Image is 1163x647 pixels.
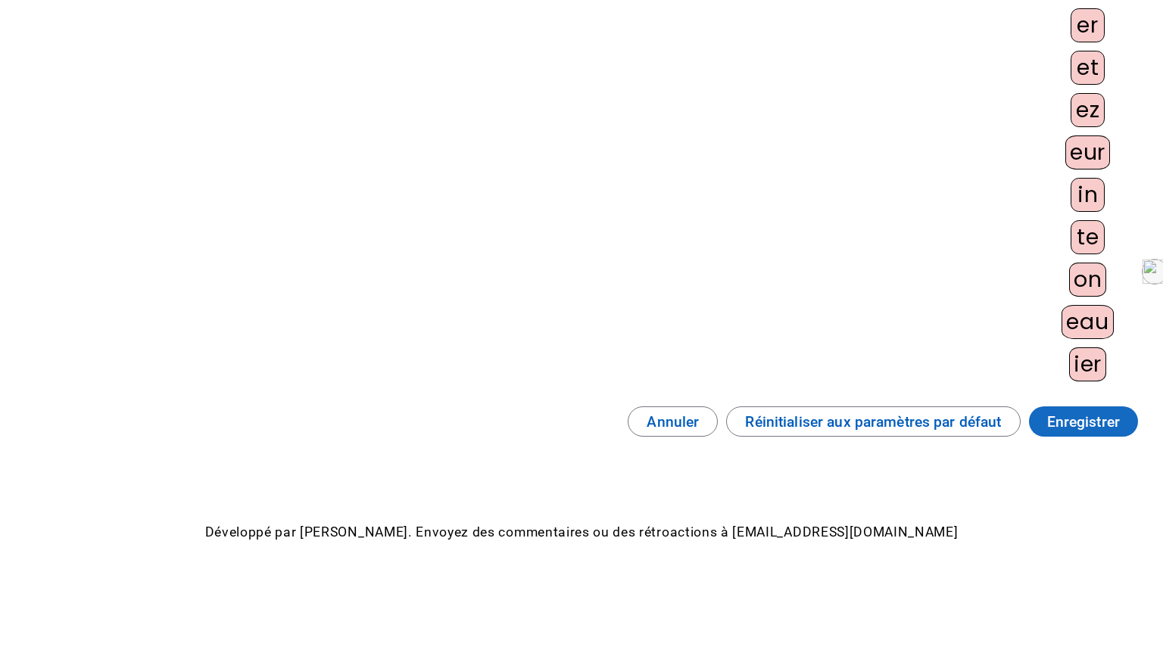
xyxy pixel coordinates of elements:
span: Réinitialiser aux paramètres par défaut [745,409,1001,434]
button: Annuler [628,406,718,437]
div: eur [1065,135,1110,170]
div: er [1071,8,1105,42]
span: Annuler [647,409,699,434]
div: ez [1071,93,1105,127]
div: on [1069,263,1106,297]
div: te [1071,220,1105,254]
button: Enregistrer [1029,406,1138,437]
div: ier [1069,347,1106,381]
button: Réinitialiser aux paramètres par défaut [726,406,1020,437]
div: in [1071,178,1105,212]
p: Développé par [PERSON_NAME]. Envoyez des commentaires ou des rétroactions à [EMAIL_ADDRESS][DOMAI... [17,520,1146,545]
span: Enregistrer [1047,409,1120,434]
div: et [1071,51,1105,85]
div: eau [1062,305,1113,339]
